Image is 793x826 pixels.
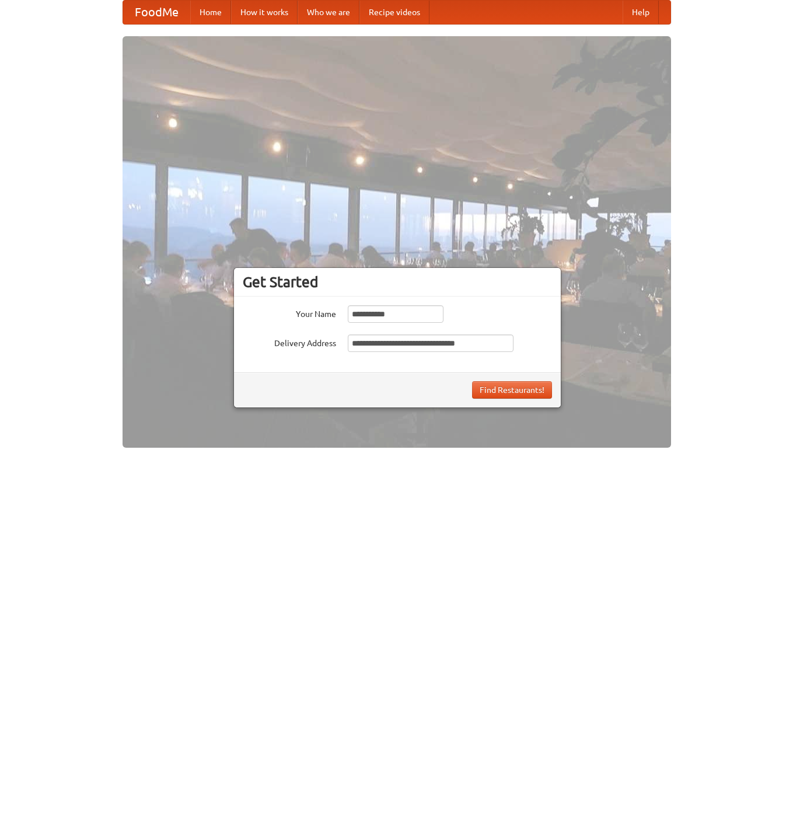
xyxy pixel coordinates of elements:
label: Delivery Address [243,334,336,349]
label: Your Name [243,305,336,320]
a: Help [623,1,659,24]
a: How it works [231,1,298,24]
a: Recipe videos [359,1,429,24]
a: Home [190,1,231,24]
a: Who we are [298,1,359,24]
button: Find Restaurants! [472,381,552,399]
a: FoodMe [123,1,190,24]
h3: Get Started [243,273,552,291]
